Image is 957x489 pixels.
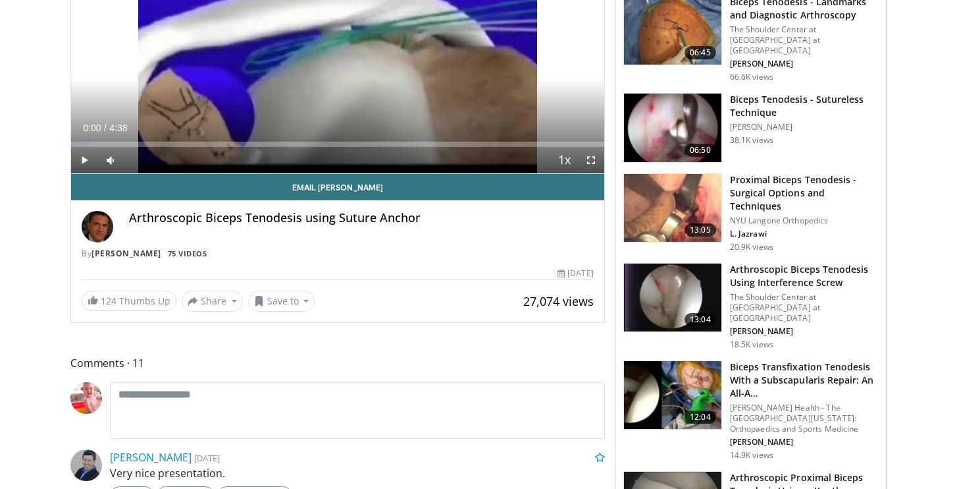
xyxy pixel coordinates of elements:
[624,174,721,243] img: Laith_biceps_teno_1.png.150x105_q85_crop-smart_upscale.jpg
[129,211,594,225] h4: Arthroscopic Biceps Tenodesis using Suture Anchor
[248,291,315,312] button: Save to
[730,122,878,132] p: [PERSON_NAME]
[730,339,773,350] p: 18.5K views
[182,291,243,312] button: Share
[110,450,192,465] a: [PERSON_NAME]
[730,216,878,226] p: NYU Langone Orthopedics
[71,147,97,173] button: Play
[70,449,102,481] img: Avatar
[104,123,107,133] span: /
[730,135,773,146] p: 38.1K views
[685,223,716,237] span: 13:05
[685,313,716,326] span: 13:04
[83,123,101,133] span: 0:00
[685,46,716,59] span: 06:45
[623,360,878,461] a: 12:04 Biceps Transfixation Tenodesis With a Subscapularis Repair: An All-A… [PERSON_NAME] Health ...
[730,450,773,461] p: 14.9K views
[70,382,102,414] img: Avatar
[730,93,878,119] h3: Biceps Tenodesis - Sutureless Technique
[109,123,127,133] span: 4:38
[71,142,604,147] div: Progress Bar
[623,173,878,252] a: 13:05 Proximal Biceps Tenodesis - Surgical Options and Techniques NYU Langone Orthopedics L. Jazr...
[685,144,716,157] span: 06:50
[624,94,721,162] img: 38511_0000_3.png.150x105_q85_crop-smart_upscale.jpg
[730,59,878,69] p: [PERSON_NAME]
[730,173,878,213] h3: Proximal Biceps Tenodesis - Surgical Options and Techniques
[97,147,124,173] button: Mute
[623,93,878,163] a: 06:50 Biceps Tenodesis - Sutureless Technique [PERSON_NAME] 38.1K views
[101,295,116,307] span: 124
[730,360,878,400] h3: Biceps Transfixation Tenodesis With a Subscapularis Repair: An All-A…
[624,264,721,332] img: 38770_0000_3.png.150x105_q85_crop-smart_upscale.jpg
[730,72,773,82] p: 66.6K views
[730,326,878,337] p: [PERSON_NAME]
[552,147,578,173] button: Playback Rate
[730,24,878,56] p: The Shoulder Center at [GEOGRAPHIC_DATA] at [GEOGRAPHIC_DATA]
[82,291,176,311] a: 124 Thumbs Up
[70,355,605,372] span: Comments 11
[523,293,594,309] span: 27,074 views
[82,211,113,243] img: Avatar
[730,263,878,289] h3: Arthroscopic Biceps Tenodesis Using Interference Screw
[730,242,773,252] p: 20.9K views
[91,248,161,259] a: [PERSON_NAME]
[82,248,594,260] div: By
[557,268,593,279] div: [DATE]
[730,229,878,239] p: L. Jazrawi
[730,403,878,434] p: [PERSON_NAME] Health - The [GEOGRAPHIC_DATA][US_STATE]: Orthopaedics and Sports Medicine
[110,465,605,481] p: Very nice presentation.
[71,174,604,200] a: Email [PERSON_NAME]
[623,263,878,350] a: 13:04 Arthroscopic Biceps Tenodesis Using Interference Screw The Shoulder Center at [GEOGRAPHIC_D...
[730,292,878,324] p: The Shoulder Center at [GEOGRAPHIC_DATA] at [GEOGRAPHIC_DATA]
[624,361,721,430] img: 46648d68-e03f-4bae-a53a-d0b161c86e44.150x105_q85_crop-smart_upscale.jpg
[163,248,211,259] a: 75 Videos
[685,411,716,424] span: 12:04
[194,452,220,464] small: [DATE]
[578,147,604,173] button: Fullscreen
[730,437,878,447] p: [PERSON_NAME]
